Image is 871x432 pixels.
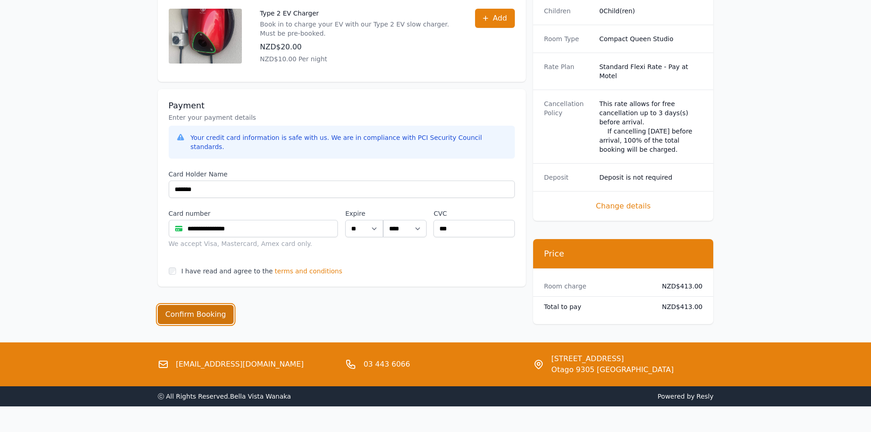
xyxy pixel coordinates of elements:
span: Change details [544,201,703,212]
span: Otago 9305 [GEOGRAPHIC_DATA] [551,364,674,375]
img: Type 2 EV Charger [169,9,242,64]
span: [STREET_ADDRESS] [551,353,674,364]
dd: NZD$413.00 [655,282,703,291]
p: Book in to charge your EV with our Type 2 EV slow charger. Must be pre-booked. [260,20,457,38]
dt: Room charge [544,282,647,291]
h3: Payment [169,100,515,111]
label: Expire [345,209,383,218]
dt: Deposit [544,173,592,182]
span: ⓒ All Rights Reserved. Bella Vista Wanaka [158,393,291,400]
span: Add [493,13,507,24]
label: CVC [433,209,514,218]
button: Add [475,9,515,28]
div: Your credit card information is safe with us. We are in compliance with PCI Security Council stan... [191,133,508,151]
label: Card Holder Name [169,170,515,179]
div: This rate allows for free cancellation up to 3 days(s) before arrival. If cancelling [DATE] befor... [599,99,703,154]
div: We accept Visa, Mastercard, Amex card only. [169,239,338,248]
label: I have read and agree to the [182,267,273,275]
dd: Compact Queen Studio [599,34,703,43]
dt: Cancellation Policy [544,99,592,154]
dt: Room Type [544,34,592,43]
button: Confirm Booking [158,305,234,324]
span: terms and conditions [275,267,342,276]
p: Type 2 EV Charger [260,9,457,18]
dd: Deposit is not required [599,173,703,182]
p: NZD$20.00 [260,42,457,53]
h3: Price [544,248,703,259]
dt: Total to pay [544,302,647,311]
dt: Rate Plan [544,62,592,80]
dd: Standard Flexi Rate - Pay at Motel [599,62,703,80]
a: 03 443 6066 [363,359,410,370]
label: . [383,209,426,218]
span: Powered by [439,392,714,401]
dd: 0 Child(ren) [599,6,703,16]
label: Card number [169,209,338,218]
dd: NZD$413.00 [655,302,703,311]
a: [EMAIL_ADDRESS][DOMAIN_NAME] [176,359,304,370]
dt: Children [544,6,592,16]
a: Resly [696,393,713,400]
p: NZD$10.00 Per night [260,54,457,64]
p: Enter your payment details [169,113,515,122]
